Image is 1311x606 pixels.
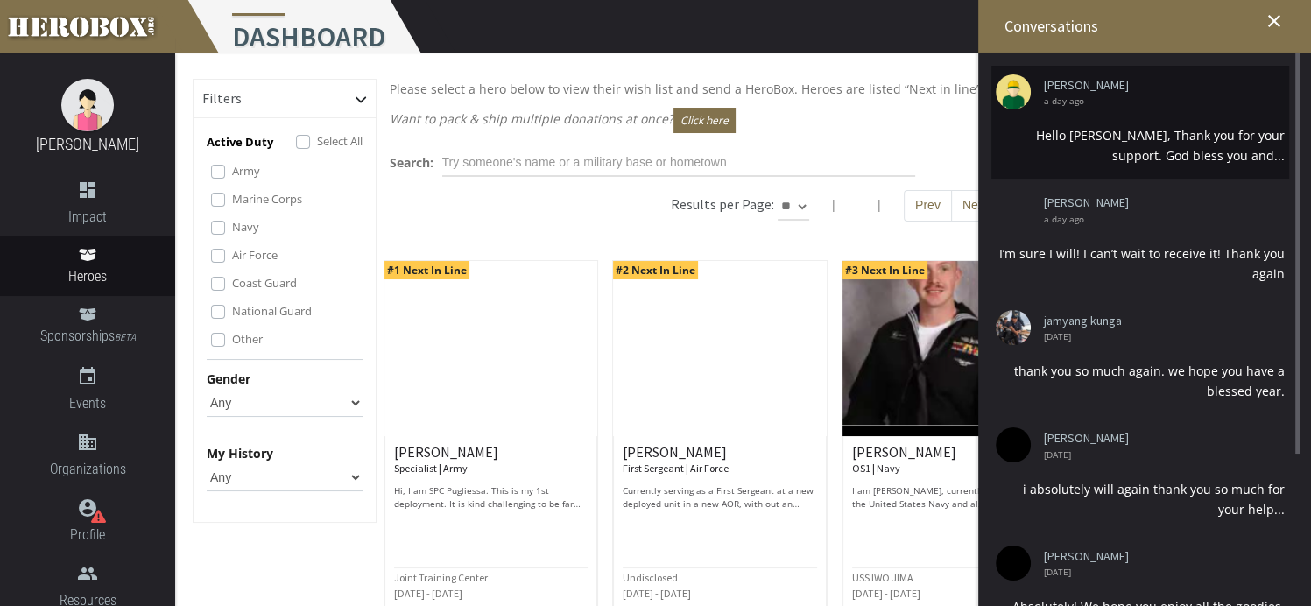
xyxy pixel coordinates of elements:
span: #3 Next In Line [842,261,927,279]
label: Air Force [232,245,278,264]
label: Army [232,161,260,180]
h6: Filters [202,91,242,107]
label: My History [207,443,273,463]
span: a day ago [1044,96,1272,105]
small: USS IWO JIMA [852,571,913,584]
p: Please select a hero below to view their wish list and send a HeroBox. Heroes are listed “Next in... [390,79,1281,99]
small: Undisclosed [623,571,678,584]
small: First Sergeant | Air Force [623,462,729,475]
a: [PERSON_NAME] [36,135,139,153]
a: [PERSON_NAME] [1044,550,1272,563]
span: [DATE] [1044,450,1272,459]
div: i absolutely will again thank you so much for your help... [996,479,1285,519]
img: female.jpg [61,79,114,131]
a: [PERSON_NAME] [1044,196,1272,209]
a: [PERSON_NAME] [1044,432,1272,445]
p: Hi, I am SPC Pugliessa. This is my 1st deployment. It is kind challenging to be far from my famil... [394,484,589,511]
button: Prev [904,190,952,222]
span: #2 Next In Line [613,261,698,279]
p: Want to pack & ship multiple donations at once? [390,108,1281,133]
label: Search: [390,152,433,173]
p: Active Duty [207,132,273,152]
span: a day ago [1044,215,1272,223]
button: Click here [673,108,736,133]
div: Hello [PERSON_NAME], Thank you for your support. God bless you and... [996,125,1285,166]
span: [DATE] [1044,567,1272,576]
label: Marine Corps [232,189,302,208]
small: [DATE] - [DATE] [852,587,920,600]
span: Conversations [1004,16,1098,36]
h6: Results per Page: [671,195,774,213]
small: [DATE] - [DATE] [623,587,691,600]
a: [PERSON_NAME] [1044,79,1272,92]
li: [PERSON_NAME] a day ago I’m sure I will! I can’t wait to receive it! Thank you again [991,183,1289,296]
span: | [830,196,837,213]
label: Select All [317,131,363,151]
h6: [PERSON_NAME] [623,445,817,476]
span: | [876,196,883,213]
label: Gender [207,369,250,389]
label: Navy [232,217,259,236]
li: jamyang kunga [DATE] thank you so much again. we hope you have a blessed year. [991,301,1289,414]
span: [DATE] [1044,332,1272,341]
label: Other [232,329,263,349]
input: Try someone's name or a military base or hometown [442,149,915,177]
i: close [1264,11,1285,32]
a: jamyang kunga [1044,314,1272,328]
span: #1 Next In Line [384,261,469,279]
div: thank you so much again. we hope you have a blessed year. [996,361,1285,401]
li: [PERSON_NAME] a day ago Hello [PERSON_NAME], Thank you for your support. God bless you and... [991,66,1289,179]
p: Currently serving as a First Sergeant at a new deployed unit in a new AOR, with out an establised... [623,484,817,511]
button: Next [951,190,999,222]
small: BETA [115,332,136,343]
p: I am [PERSON_NAME], currently Active Duty in the United States Navy and also currently deployed o... [852,484,1047,511]
small: OS1 | Navy [852,462,900,475]
small: [DATE] - [DATE] [394,587,462,600]
h6: [PERSON_NAME] [852,445,1047,476]
small: Joint Training Center [394,571,488,584]
h6: [PERSON_NAME] [394,445,589,476]
li: [PERSON_NAME] [DATE] i absolutely will again thank you so much for your help... [991,419,1289,532]
label: National Guard [232,301,312,321]
div: I’m sure I will! I can’t wait to receive it! Thank you again [996,243,1285,284]
small: Specialist | Army [394,462,468,475]
label: Coast Guard [232,273,297,292]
